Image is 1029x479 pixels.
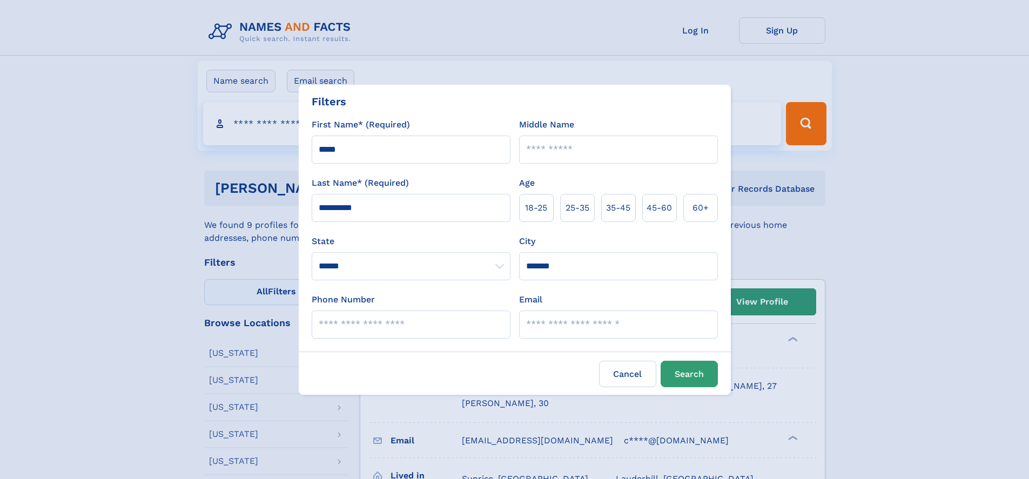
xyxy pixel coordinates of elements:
[606,201,630,214] span: 35‑45
[519,293,542,306] label: Email
[661,361,718,387] button: Search
[312,293,375,306] label: Phone Number
[519,235,535,248] label: City
[647,201,672,214] span: 45‑60
[599,361,656,387] label: Cancel
[312,235,510,248] label: State
[312,93,346,110] div: Filters
[692,201,709,214] span: 60+
[525,201,547,214] span: 18‑25
[519,118,574,131] label: Middle Name
[312,177,409,190] label: Last Name* (Required)
[519,177,535,190] label: Age
[566,201,589,214] span: 25‑35
[312,118,410,131] label: First Name* (Required)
